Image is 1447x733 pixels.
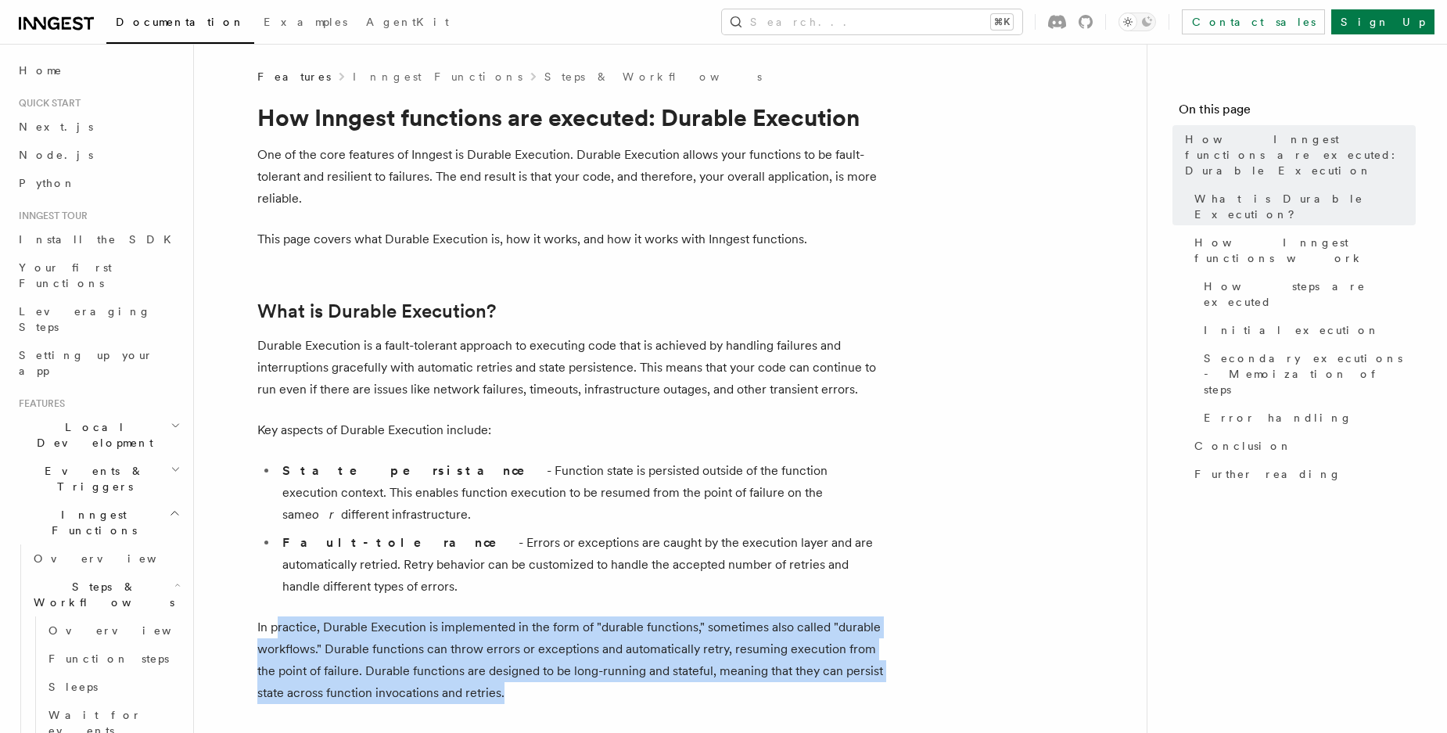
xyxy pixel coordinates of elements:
a: Home [13,56,184,84]
button: Search...⌘K [722,9,1022,34]
a: AgentKit [357,5,458,42]
p: Key aspects of Durable Execution include: [257,419,883,441]
a: Overview [27,544,184,573]
a: Your first Functions [13,253,184,297]
span: Sleeps [48,681,98,693]
a: Initial execution [1197,316,1416,344]
a: Overview [42,616,184,645]
button: Inngest Functions [13,501,184,544]
p: Durable Execution is a fault-tolerant approach to executing code that is achieved by handling fai... [257,335,883,401]
span: Conclusion [1194,438,1292,454]
em: or [312,507,341,522]
strong: Fault-tolerance [282,535,519,550]
p: One of the core features of Inngest is Durable Execution. Durable Execution allows your functions... [257,144,883,210]
a: How Inngest functions are executed: Durable Execution [1179,125,1416,185]
a: Further reading [1188,460,1416,488]
span: What is Durable Execution? [1194,191,1416,222]
span: Overview [34,552,195,565]
span: Home [19,63,63,78]
kbd: ⌘K [991,14,1013,30]
span: Further reading [1194,466,1341,482]
span: Local Development [13,419,171,451]
li: - Function state is persisted outside of the function execution context. This enables function ex... [278,460,883,526]
a: Conclusion [1188,432,1416,460]
span: Steps & Workflows [27,579,174,610]
a: Install the SDK [13,225,184,253]
a: How steps are executed [1197,272,1416,316]
a: Error handling [1197,404,1416,432]
a: Documentation [106,5,254,44]
a: Steps & Workflows [544,69,762,84]
span: Python [19,177,76,189]
a: What is Durable Execution? [1188,185,1416,228]
a: Examples [254,5,357,42]
span: Next.js [19,120,93,133]
span: How steps are executed [1204,278,1416,310]
span: Quick start [13,97,81,110]
span: Leveraging Steps [19,305,151,333]
button: Local Development [13,413,184,457]
span: How Inngest functions are executed: Durable Execution [1185,131,1416,178]
span: Initial execution [1204,322,1380,338]
a: Setting up your app [13,341,184,385]
li: - Errors or exceptions are caught by the execution layer and are automatically retried. Retry beh... [278,532,883,598]
a: Secondary executions - Memoization of steps [1197,344,1416,404]
span: Your first Functions [19,261,112,289]
span: Documentation [116,16,245,28]
a: Function steps [42,645,184,673]
a: Next.js [13,113,184,141]
a: Contact sales [1182,9,1325,34]
span: Inngest Functions [13,507,169,538]
span: Inngest tour [13,210,88,222]
strong: State persistance [282,463,547,478]
p: This page covers what Durable Execution is, how it works, and how it works with Inngest functions. [257,228,883,250]
span: Overview [48,624,210,637]
span: Events & Triggers [13,463,171,494]
span: Secondary executions - Memoization of steps [1204,350,1416,397]
button: Events & Triggers [13,457,184,501]
p: In practice, Durable Execution is implemented in the form of "durable functions," sometimes also ... [257,616,883,704]
span: Examples [264,16,347,28]
span: Function steps [48,652,169,665]
a: Python [13,169,184,197]
a: Sign Up [1331,9,1434,34]
h4: On this page [1179,100,1416,125]
span: Features [257,69,331,84]
button: Steps & Workflows [27,573,184,616]
span: AgentKit [366,16,449,28]
a: How Inngest functions work [1188,228,1416,272]
span: Node.js [19,149,93,161]
h1: How Inngest functions are executed: Durable Execution [257,103,883,131]
button: Toggle dark mode [1118,13,1156,31]
a: Leveraging Steps [13,297,184,341]
a: Sleeps [42,673,184,701]
span: Setting up your app [19,349,153,377]
a: Node.js [13,141,184,169]
a: What is Durable Execution? [257,300,496,322]
span: How Inngest functions work [1194,235,1416,266]
span: Features [13,397,65,410]
span: Install the SDK [19,233,181,246]
span: Error handling [1204,410,1352,426]
a: Inngest Functions [353,69,522,84]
